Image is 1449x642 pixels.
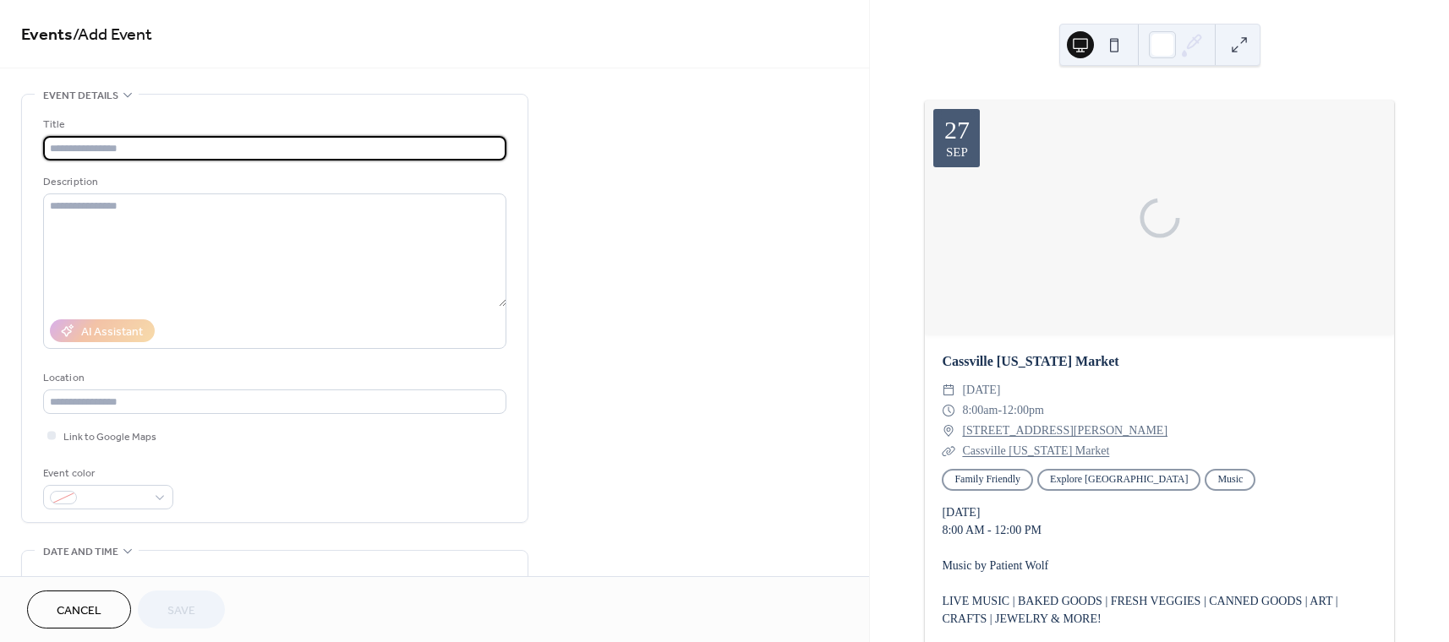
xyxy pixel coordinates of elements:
a: Events [21,19,73,52]
span: 8:00am [962,400,998,421]
span: Cancel [57,602,101,620]
div: 27 [944,117,970,143]
div: Event color [43,465,170,482]
div: Location [43,369,503,387]
div: Description [43,173,503,191]
div: ​ [942,400,955,421]
div: ​ [942,441,955,461]
a: Cassville [US_STATE] Market [962,444,1109,457]
span: Date and time [43,543,118,561]
span: Event details [43,87,118,105]
div: Title [43,116,503,133]
span: 12:00pm [1002,400,1044,421]
span: / Add Event [73,19,152,52]
button: Cancel [27,590,131,628]
span: - [998,400,1002,421]
div: Sep [946,146,968,159]
div: End date [283,572,331,590]
span: Link to Google Maps [63,428,156,446]
span: [DATE] [962,380,1000,400]
div: Start date [43,572,96,590]
div: ​ [942,380,955,400]
div: ​ [942,421,955,441]
a: Cassville [US_STATE] Market [942,354,1118,368]
a: [STREET_ADDRESS][PERSON_NAME] [962,421,1167,441]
